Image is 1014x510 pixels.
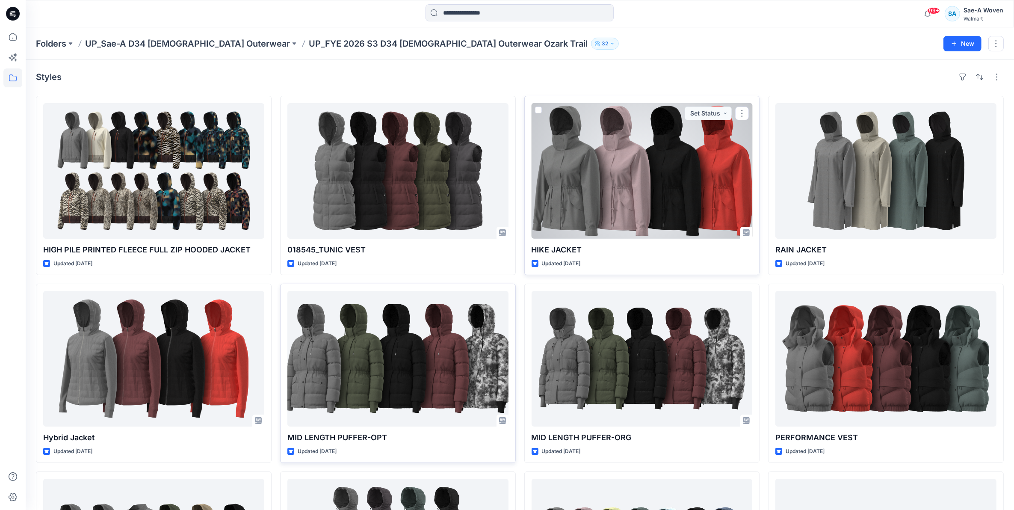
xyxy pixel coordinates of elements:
a: UP_Sae-A D34 [DEMOGRAPHIC_DATA] Outerwear [85,38,290,50]
p: HIKE JACKET [532,244,753,256]
p: 018545_TUNIC VEST [287,244,508,256]
a: HIGH PILE PRINTED FLEECE FULL ZIP HOODED JACKET [43,103,264,239]
button: 32 [591,38,619,50]
p: Updated [DATE] [298,259,337,268]
button: New [943,36,981,51]
p: MID LENGTH PUFFER-ORG [532,432,753,444]
p: Updated [DATE] [542,259,581,268]
p: Updated [DATE] [53,259,92,268]
p: RAIN JACKET [775,244,996,256]
p: Updated [DATE] [542,447,581,456]
a: Hybrid Jacket [43,291,264,427]
a: HIKE JACKET [532,103,753,239]
a: PERFORMANCE VEST [775,291,996,427]
p: PERFORMANCE VEST [775,432,996,444]
a: RAIN JACKET [775,103,996,239]
div: SA [945,6,960,21]
p: 32 [602,39,608,48]
p: MID LENGTH PUFFER-OPT [287,432,508,444]
p: UP_FYE 2026 S3 D34 [DEMOGRAPHIC_DATA] Outerwear Ozark Trail [309,38,588,50]
span: 99+ [927,7,940,14]
p: Hybrid Jacket [43,432,264,444]
a: MID LENGTH PUFFER-OPT [287,291,508,427]
p: Updated [DATE] [786,447,825,456]
div: Walmart [964,15,1003,22]
div: Sae-A Woven [964,5,1003,15]
p: HIGH PILE PRINTED FLEECE FULL ZIP HOODED JACKET [43,244,264,256]
a: Folders [36,38,66,50]
a: 018545_TUNIC VEST [287,103,508,239]
p: Updated [DATE] [786,259,825,268]
a: MID LENGTH PUFFER-ORG [532,291,753,427]
p: Updated [DATE] [298,447,337,456]
h4: Styles [36,72,62,82]
p: Updated [DATE] [53,447,92,456]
